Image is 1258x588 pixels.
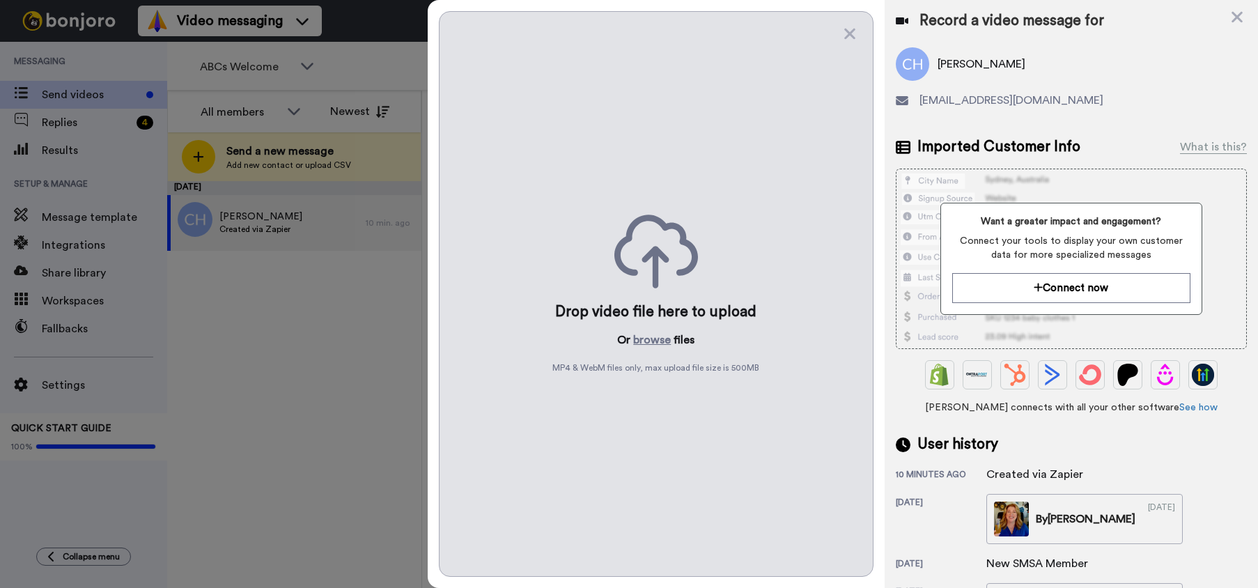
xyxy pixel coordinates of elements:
img: ActiveCampaign [1041,364,1064,386]
span: Want a greater impact and engagement? [952,215,1190,229]
span: MP4 & WebM files only, max upload file size is 500 MB [552,362,759,373]
img: Shopify [929,364,951,386]
img: GoHighLevel [1192,364,1214,386]
img: Drip [1154,364,1177,386]
div: What is this? [1180,139,1247,155]
div: Created via Zapier [986,466,1083,483]
div: New SMSA Member [986,555,1088,572]
div: 10 minutes ago [896,469,986,483]
a: See how [1179,403,1218,412]
img: Ontraport [966,364,988,386]
span: User history [917,434,998,455]
a: By[PERSON_NAME][DATE] [986,494,1183,544]
span: Imported Customer Info [917,137,1080,157]
div: By [PERSON_NAME] [1036,511,1135,527]
span: Connect your tools to display your own customer data for more specialized messages [952,234,1190,262]
img: Hubspot [1004,364,1026,386]
button: browse [633,332,671,348]
div: [DATE] [896,497,986,544]
span: [PERSON_NAME] connects with all your other software [896,401,1247,415]
img: ConvertKit [1079,364,1101,386]
div: [DATE] [1148,502,1175,536]
div: Drop video file here to upload [555,302,756,322]
img: 8c585840-7c03-4984-a7ed-d45ae4517c6a-thumb.jpg [994,502,1029,536]
p: Or files [617,332,694,348]
div: [DATE] [896,558,986,572]
span: [EMAIL_ADDRESS][DOMAIN_NAME] [919,92,1103,109]
button: Connect now [952,273,1190,303]
img: Patreon [1117,364,1139,386]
